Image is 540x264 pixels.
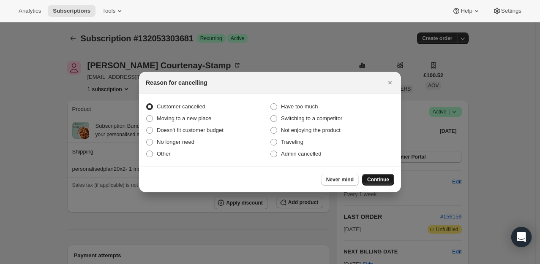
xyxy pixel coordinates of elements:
span: Switching to a competitor [281,115,342,121]
span: Have too much [281,103,318,110]
span: No longer need [157,139,194,145]
span: Help [461,8,472,14]
button: Continue [362,174,394,186]
span: Doesn't fit customer budget [157,127,224,133]
span: Continue [367,176,389,183]
button: Tools [97,5,129,17]
span: Traveling [281,139,303,145]
button: Settings [488,5,526,17]
button: Analytics [14,5,46,17]
span: Tools [102,8,115,14]
button: Help [447,5,485,17]
span: Moving to a new place [157,115,211,121]
button: Never mind [321,174,359,186]
span: Settings [501,8,521,14]
span: Subscriptions [53,8,90,14]
span: Not enjoying the product [281,127,341,133]
button: Close [384,77,396,89]
span: Customer cancelled [157,103,205,110]
div: Open Intercom Messenger [511,227,532,247]
span: Other [157,151,171,157]
span: Never mind [326,176,354,183]
h2: Reason for cancelling [146,78,207,87]
span: Admin cancelled [281,151,321,157]
button: Subscriptions [48,5,95,17]
span: Analytics [19,8,41,14]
